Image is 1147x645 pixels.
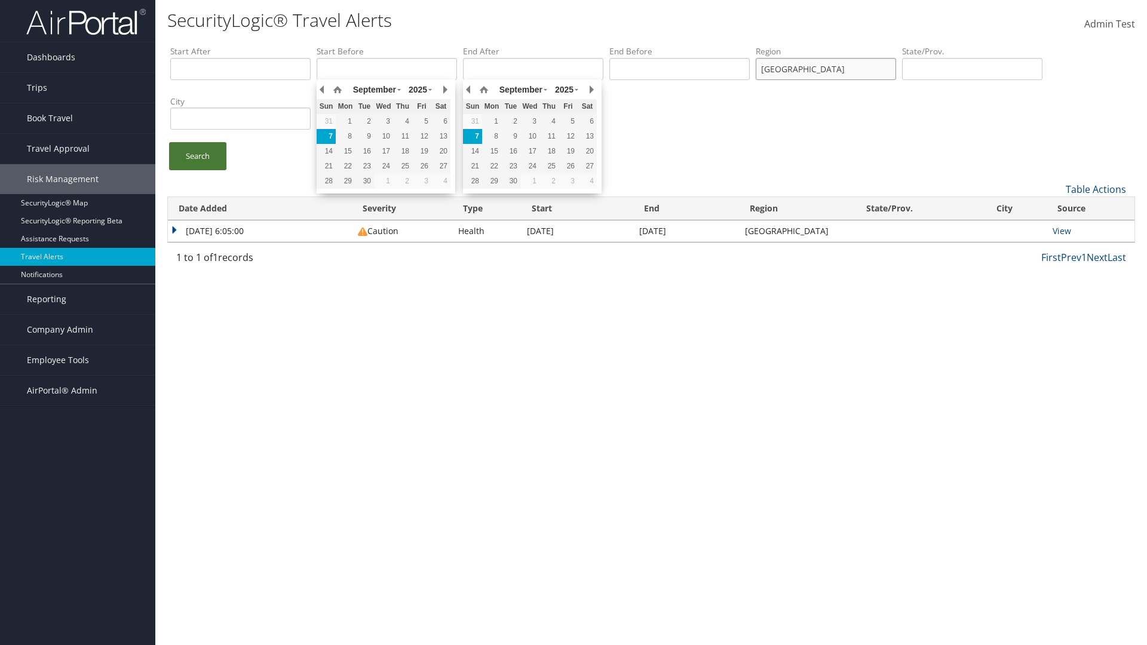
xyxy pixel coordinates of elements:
[501,116,520,127] div: 2
[317,146,336,156] div: 14
[520,99,539,114] th: Wed
[521,197,633,220] th: Start: activate to sort column ascending
[578,131,597,142] div: 13
[317,161,336,171] div: 21
[336,161,355,171] div: 22
[393,176,412,186] div: 2
[452,220,521,242] td: Health
[739,197,855,220] th: Region: activate to sort column ascending
[374,116,393,127] div: 3
[317,116,336,127] div: 31
[482,99,501,114] th: Mon
[317,131,336,142] div: 7
[431,146,450,156] div: 20
[355,116,374,127] div: 2
[393,116,412,127] div: 4
[393,161,412,171] div: 25
[463,45,603,57] label: End After
[463,116,482,127] div: 31
[168,197,352,220] th: Date Added: activate to sort column ascending
[170,45,311,57] label: Start After
[26,8,146,36] img: airportal-logo.png
[559,176,578,186] div: 3
[27,73,47,103] span: Trips
[167,8,812,33] h1: SecurityLogic® Travel Alerts
[431,176,450,186] div: 4
[578,99,597,114] th: Sat
[578,161,597,171] div: 27
[520,116,539,127] div: 3
[539,161,559,171] div: 25
[482,176,501,186] div: 29
[355,176,374,186] div: 30
[520,176,539,186] div: 1
[393,131,412,142] div: 11
[559,161,578,171] div: 26
[1053,225,1071,236] a: View
[393,99,412,114] th: Thu
[374,176,393,186] div: 1
[1061,251,1081,264] a: Prev
[431,131,450,142] div: 13
[452,197,521,220] th: Type: activate to sort column ascending
[431,161,450,171] div: 27
[520,146,539,156] div: 17
[27,42,75,72] span: Dashboards
[336,146,355,156] div: 15
[176,250,400,271] div: 1 to 1 of records
[559,116,578,127] div: 5
[412,116,431,127] div: 5
[482,146,501,156] div: 15
[336,116,355,127] div: 1
[355,146,374,156] div: 16
[374,161,393,171] div: 24
[463,161,482,171] div: 21
[501,99,520,114] th: Tue
[27,284,66,314] span: Reporting
[213,251,218,264] span: 1
[352,197,452,220] th: Severity: activate to sort column ascending
[578,176,597,186] div: 4
[409,85,427,94] span: 2025
[27,376,97,406] span: AirPortal® Admin
[555,85,573,94] span: 2025
[520,131,539,142] div: 10
[539,131,559,142] div: 11
[412,176,431,186] div: 3
[412,99,431,114] th: Fri
[412,131,431,142] div: 12
[539,99,559,114] th: Thu
[27,315,93,345] span: Company Admin
[482,116,501,127] div: 1
[317,45,457,57] label: Start Before
[412,146,431,156] div: 19
[539,146,559,156] div: 18
[355,161,374,171] div: 23
[353,85,396,94] span: September
[27,103,73,133] span: Book Travel
[1041,251,1061,264] a: First
[374,146,393,156] div: 17
[633,197,739,220] th: End: activate to sort column ascending
[168,220,352,242] td: [DATE] 6:05:00
[559,131,578,142] div: 12
[756,45,896,57] label: Region
[520,161,539,171] div: 24
[986,197,1047,220] th: City: activate to sort column ascending
[27,345,89,375] span: Employee Tools
[358,227,367,236] img: alert-flat-solid-caution.png
[463,176,482,186] div: 28
[1047,197,1134,220] th: Source: activate to sort column ascending
[521,220,633,242] td: [DATE]
[336,99,355,114] th: Mon
[431,116,450,127] div: 6
[317,99,336,114] th: Sun
[501,131,520,142] div: 9
[1084,6,1135,43] a: Admin Test
[578,116,597,127] div: 6
[355,131,374,142] div: 9
[501,146,520,156] div: 16
[317,176,336,186] div: 28
[27,164,99,194] span: Risk Management
[393,146,412,156] div: 18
